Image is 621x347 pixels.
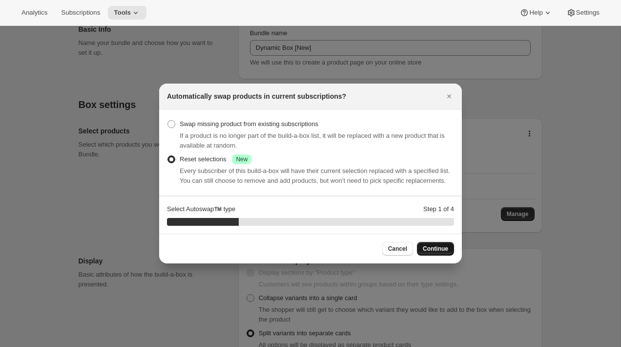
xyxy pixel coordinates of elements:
span: Continue [423,245,448,253]
span: Analytics [21,9,47,17]
h2: Automatically swap products in current subscriptions? [167,91,346,101]
span: Help [529,9,542,17]
span: New [236,155,248,163]
span: Swap missing product from existing subscriptions [180,120,318,128]
button: Tools [108,6,146,20]
button: Continue [417,242,454,256]
button: Analytics [16,6,53,20]
button: Cancel [382,242,413,256]
button: Settings [560,6,605,20]
p: Step 1 of 4 [423,204,454,214]
button: Subscriptions [55,6,106,20]
span: Every subscriber of this build-a-box will have their current selection replaced with a specified ... [180,167,450,184]
div: Reset selections [180,154,251,164]
span: Settings [576,9,600,17]
p: Select Autoswap™️ type [167,204,235,214]
button: Help [514,6,558,20]
span: Tools [114,9,131,17]
span: Subscriptions [61,9,100,17]
button: Close [442,89,456,103]
span: If a product is no longer part of the build-a-box list, it will be replaced with a new product th... [180,132,445,149]
span: Cancel [388,245,407,253]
